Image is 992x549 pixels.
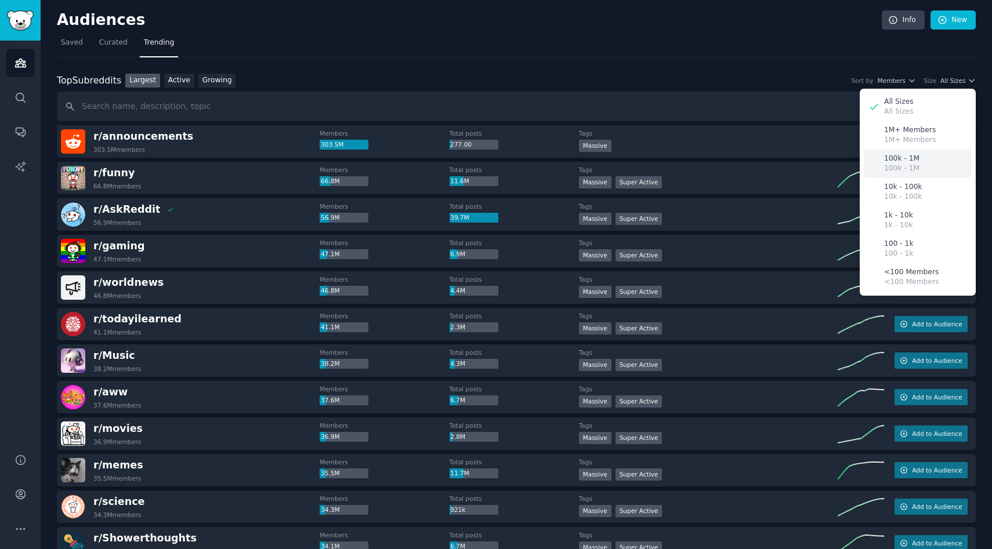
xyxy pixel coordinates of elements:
span: All Sizes [940,77,965,85]
p: <100 Members [884,267,939,278]
button: Add to Audience [895,316,968,332]
div: 6.9M [450,249,498,260]
div: 37.6M [320,395,368,406]
p: All Sizes [884,97,914,107]
div: Super Active [616,359,662,371]
dt: Members [320,495,449,503]
dt: Tags [579,385,838,393]
div: 11.7M [450,468,498,479]
p: All Sizes [884,107,914,117]
span: Saved [61,38,83,48]
div: 2.3M [450,322,498,333]
a: Growing [198,74,236,88]
dt: Tags [579,239,838,247]
a: New [931,10,976,30]
dt: Tags [579,129,838,137]
dt: Total posts [450,166,579,174]
div: 37.6M members [93,401,141,409]
div: 303.5M [320,140,368,150]
p: 100 - 1k [884,239,913,249]
span: r/ science [93,496,144,507]
a: Curated [95,34,132,57]
dt: Members [320,275,449,283]
span: r/ announcements [93,130,193,142]
span: Add to Audience [912,539,962,547]
dt: Total posts [450,239,579,247]
dt: Members [320,166,449,174]
div: 6.7M [450,395,498,406]
dt: Total posts [450,458,579,466]
button: Add to Audience [895,426,968,442]
span: r/ worldnews [93,277,164,288]
div: 34.3M [320,505,368,515]
dt: Members [320,385,449,393]
div: Massive [579,213,611,225]
dt: Total posts [450,531,579,539]
span: r/ movies [93,423,143,434]
a: Active [164,74,194,88]
img: memes [61,458,85,482]
img: movies [61,421,85,446]
div: Massive [579,322,611,335]
div: Super Active [616,176,662,188]
span: Add to Audience [912,320,962,328]
div: Super Active [616,432,662,444]
button: Add to Audience [895,499,968,515]
button: Members [877,77,915,85]
div: Sort by [852,77,874,85]
dt: Tags [579,495,838,503]
div: 41.1M members [93,328,141,336]
dt: Members [320,239,449,247]
dt: Members [320,421,449,430]
p: <100 Members [884,277,939,288]
span: r/ gaming [93,240,145,252]
p: 1k - 10k [884,210,913,221]
h2: Audiences [57,11,882,30]
div: 277.00 [450,140,498,150]
div: 2.8M [450,432,498,442]
span: r/ funny [93,167,135,179]
div: 4.3M [450,359,498,369]
input: Search name, description, topic [57,92,976,121]
img: GummySearch logo [7,10,34,31]
a: Largest [125,74,160,88]
span: Add to Audience [912,430,962,438]
div: 56.9M members [93,219,141,227]
img: announcements [61,129,85,154]
dt: Members [320,312,449,320]
div: 46.8M [320,286,368,296]
span: r/ aww [93,386,128,398]
img: todayilearned [61,312,85,336]
dt: Total posts [450,348,579,357]
div: Massive [579,359,611,371]
p: 100 - 1k [884,249,913,259]
dt: Tags [579,421,838,430]
span: r/ todayilearned [93,313,182,325]
div: 47.1M [320,249,368,260]
div: 34.3M members [93,511,141,519]
p: 10k - 100k [884,182,922,192]
dt: Tags [579,202,838,210]
div: 303.5M members [93,146,145,154]
span: r/ Music [93,350,135,361]
div: 56.9M [320,213,368,223]
div: Massive [579,468,611,481]
p: 1k - 10k [884,220,913,231]
button: All Sizes [940,77,976,85]
div: 41.1M [320,322,368,333]
span: Add to Audience [912,466,962,474]
div: Top Subreddits [57,74,121,88]
div: Super Active [616,286,662,298]
dt: Total posts [450,202,579,210]
div: 38.2M members [93,365,141,373]
span: Add to Audience [912,503,962,511]
div: 921k [450,505,498,515]
img: gaming [61,239,85,263]
dt: Tags [579,275,838,283]
dt: Total posts [450,129,579,137]
button: Add to Audience [895,389,968,405]
div: 46.8M members [93,292,141,300]
div: 11.6M [450,176,498,187]
span: Add to Audience [912,393,962,401]
a: Info [882,10,925,30]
